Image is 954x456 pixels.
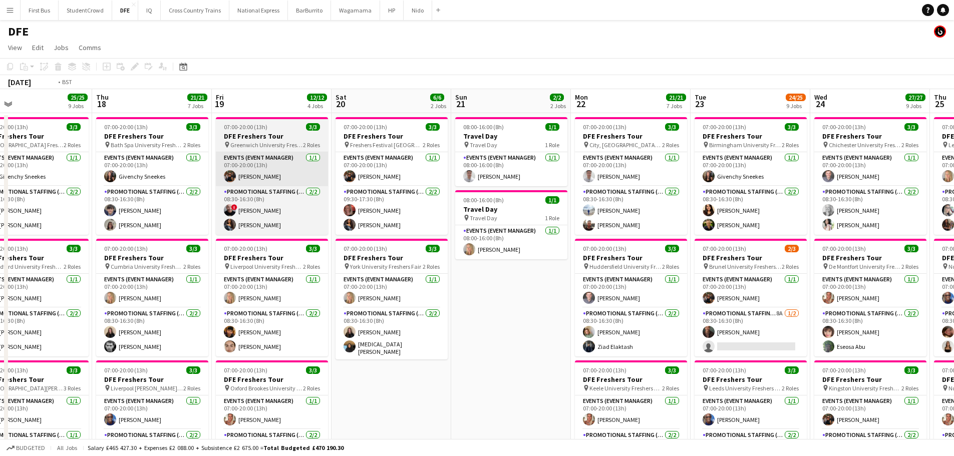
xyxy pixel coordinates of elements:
button: BarBurrito [288,1,331,20]
span: Edit [32,43,44,52]
button: HP [380,1,404,20]
span: Budgeted [16,444,45,451]
a: Comms [75,41,105,54]
div: [DATE] [8,77,31,87]
app-user-avatar: Tim Bodenham [934,26,946,38]
h1: DFE [8,24,29,39]
span: Jobs [54,43,69,52]
span: Total Budgeted £470 190.30 [263,444,344,451]
button: First Bus [21,1,59,20]
button: StudentCrowd [59,1,112,20]
div: Salary £465 427.30 + Expenses £2 088.00 + Subsistence £2 675.00 = [88,444,344,451]
a: Jobs [50,41,73,54]
span: All jobs [55,444,79,451]
span: Comms [79,43,101,52]
div: BST [62,78,72,86]
button: National Express [229,1,288,20]
a: View [4,41,26,54]
button: Cross Country Trains [161,1,229,20]
a: Edit [28,41,48,54]
span: View [8,43,22,52]
button: IQ [138,1,161,20]
button: Budgeted [5,442,47,453]
button: DFE [112,1,138,20]
button: Nido [404,1,432,20]
button: Wagamama [331,1,380,20]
